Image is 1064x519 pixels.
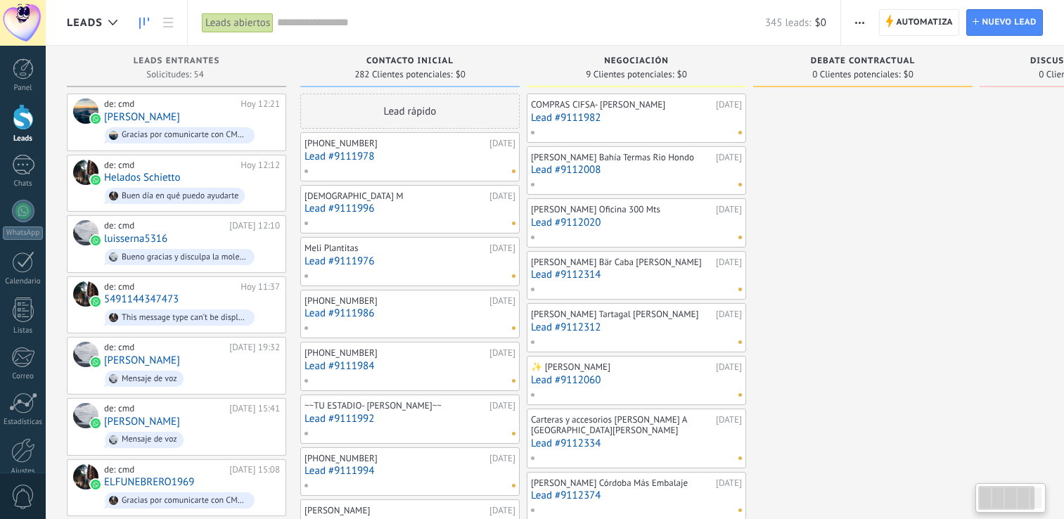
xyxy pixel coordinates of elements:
[489,453,515,464] div: [DATE]
[122,313,248,323] div: This message type can’t be displayed because it’s not supported yet.
[305,255,515,267] a: Lead #9111976
[229,342,280,353] div: [DATE] 19:32
[91,418,101,428] img: waba.svg
[531,309,712,320] div: [PERSON_NAME] Tartagal [PERSON_NAME]
[765,16,812,30] span: 345 leads:
[73,220,98,245] div: luisserna5316
[531,414,712,436] div: Carteras y accesorios [PERSON_NAME] A [GEOGRAPHIC_DATA][PERSON_NAME]
[91,175,101,185] img: waba.svg
[134,56,220,66] span: Leads Entrantes
[716,414,742,436] div: [DATE]
[489,400,515,411] div: [DATE]
[104,233,167,245] a: luisserna5316
[531,321,742,333] a: Lead #9112312
[512,432,515,435] span: No hay nada asignado
[489,243,515,254] div: [DATE]
[91,357,101,367] img: waba.svg
[229,403,280,414] div: [DATE] 15:41
[229,220,280,231] div: [DATE] 12:10
[3,179,44,188] div: Chats
[305,191,486,202] div: [DEMOGRAPHIC_DATA] M
[305,295,486,307] div: [PHONE_NUMBER]
[74,56,279,68] div: Leads Entrantes
[896,10,953,35] span: Automatiza
[531,112,742,124] a: Lead #9111982
[531,478,712,489] div: [PERSON_NAME] Córdoba Más Embalaje
[815,16,826,30] span: $0
[104,464,224,475] div: de: cmd
[512,484,515,487] span: No hay nada asignado
[512,169,515,173] span: No hay nada asignado
[531,361,712,373] div: ✨ [PERSON_NAME]
[122,435,177,444] div: Mensaje de voz
[122,130,248,140] div: Gracias por comunicarte con CMD MUDANZAS SAS. Queremos ayudarte a realizar tu mudanza de la forma...
[73,281,98,307] div: 5491144347473
[716,478,742,489] div: [DATE]
[738,508,742,512] span: No hay nada asignado
[305,138,486,149] div: [PHONE_NUMBER]
[738,393,742,397] span: No hay nada asignado
[512,379,515,383] span: No hay nada asignado
[305,505,486,516] div: [PERSON_NAME]
[531,152,712,163] div: [PERSON_NAME] Bahía Termas Rio Hondo
[3,372,44,381] div: Correo
[512,222,515,225] span: No hay nada asignado
[716,204,742,215] div: [DATE]
[489,505,515,516] div: [DATE]
[716,257,742,268] div: [DATE]
[3,226,43,240] div: WhatsApp
[879,9,959,36] a: Automatiza
[489,295,515,307] div: [DATE]
[104,354,180,366] a: [PERSON_NAME]
[305,400,486,411] div: ~~TU ESTADIO- [PERSON_NAME]~~
[305,453,486,464] div: [PHONE_NUMBER]
[3,467,44,476] div: Ajustes
[104,160,236,171] div: de: cmd
[305,307,515,319] a: Lead #9111986
[305,243,486,254] div: Meli Plantitas
[305,347,486,359] div: [PHONE_NUMBER]
[811,56,915,66] span: Debate contractual
[91,480,101,489] img: waba.svg
[104,220,224,231] div: de: cmd
[241,98,280,110] div: Hoy 12:21
[229,464,280,475] div: [DATE] 15:08
[531,99,712,110] div: COMPRAS CIFSA- [PERSON_NAME]
[91,297,101,307] img: waba.svg
[73,403,98,428] div: Moira
[104,342,224,353] div: de: cmd
[716,152,742,163] div: [DATE]
[122,252,248,262] div: Bueno gracias y disculpa la molestia
[716,309,742,320] div: [DATE]
[716,361,742,373] div: [DATE]
[202,13,274,33] div: Leads abiertos
[738,183,742,186] span: No hay nada asignado
[716,99,742,110] div: [DATE]
[67,16,103,30] span: Leads
[307,56,513,68] div: Contacto inicial
[73,160,98,185] div: Helados Schietto
[305,150,515,162] a: Lead #9111978
[122,496,248,506] div: Gracias por comunicarte con CMD MUDANZAS SAS. Queremos ayudarte a realizar tu mudanza de la forma...
[3,84,44,93] div: Panel
[677,70,687,79] span: $0
[531,217,742,229] a: Lead #9112020
[241,160,280,171] div: Hoy 12:12
[104,293,179,305] a: 5491144347473
[812,70,900,79] span: 0 Clientes potenciales:
[586,70,674,79] span: 9 Clientes potenciales:
[760,56,966,68] div: Debate contractual
[531,489,742,501] a: Lead #9112374
[305,203,515,214] a: Lead #9111996
[104,98,236,110] div: de: cmd
[531,437,742,449] a: Lead #9112334
[489,138,515,149] div: [DATE]
[738,236,742,239] span: No hay nada asignado
[305,360,515,372] a: Lead #9111984
[738,456,742,460] span: No hay nada asignado
[91,114,101,124] img: waba.svg
[104,403,224,414] div: de: cmd
[604,56,669,66] span: Negociación
[104,476,194,488] a: ELFUNEBRERO1969
[904,70,914,79] span: $0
